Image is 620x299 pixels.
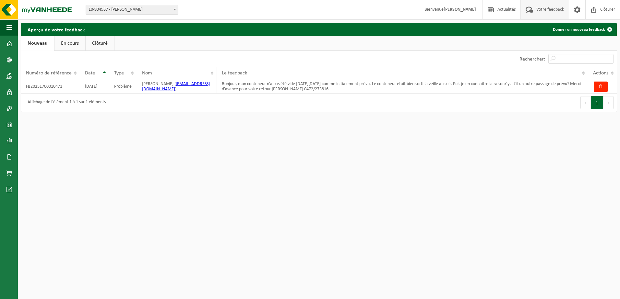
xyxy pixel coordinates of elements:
[109,79,137,94] td: Problème
[548,23,616,36] a: Donner un nouveau feedback
[142,82,210,92] a: [EMAIL_ADDRESS][DOMAIN_NAME]
[21,79,80,94] td: FB20251700010471
[580,96,591,109] button: Previous
[591,96,603,109] button: 1
[86,36,114,51] a: Clôturé
[21,36,54,51] a: Nouveau
[142,71,152,76] span: Nom
[26,71,72,76] span: Numéro de référence
[444,7,476,12] strong: [PERSON_NAME]
[603,96,614,109] button: Next
[21,23,91,36] h2: Aperçu de votre feedback
[86,5,178,15] span: 10-904957 - DANIEL MINNE-HOCK - PERWEZ
[54,36,85,51] a: En cours
[24,97,106,108] div: Affichage de l'élément 1 à 1 sur 1 éléments
[593,71,608,76] span: Actions
[80,79,109,94] td: [DATE]
[217,79,588,94] td: Bonjour, mon conteneur n'a pas été vidé [DATE][DATE] comme initialement prévu. Le conteneur était...
[114,71,124,76] span: Type
[519,57,545,62] label: Rechercher:
[137,79,217,94] td: [PERSON_NAME] ( )
[222,71,247,76] span: Le feedback
[85,71,95,76] span: Date
[86,5,178,14] span: 10-904957 - DANIEL MINNE-HOCK - PERWEZ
